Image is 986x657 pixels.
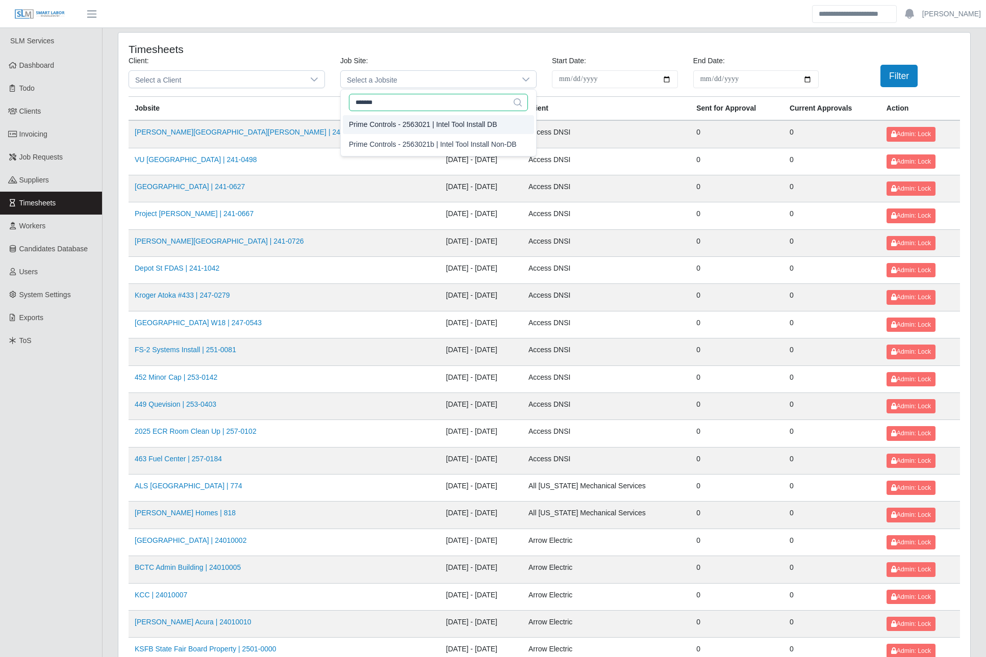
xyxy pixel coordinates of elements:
[135,319,262,327] a: [GEOGRAPHIC_DATA] W18 | 247-0543
[129,56,149,66] label: Client:
[887,318,936,332] button: Admin: Lock
[440,365,522,392] td: [DATE] - [DATE]
[690,529,783,556] td: 0
[690,392,783,419] td: 0
[135,155,257,164] a: VU [GEOGRAPHIC_DATA] | 241-0498
[522,120,690,148] td: Access DNSI
[440,202,522,229] td: [DATE] - [DATE]
[440,257,522,284] td: [DATE] - [DATE]
[440,148,522,175] td: [DATE] - [DATE]
[783,311,880,338] td: 0
[440,556,522,583] td: [DATE] - [DATE]
[783,175,880,202] td: 0
[783,148,880,175] td: 0
[891,321,931,328] span: Admin: Lock
[891,647,931,654] span: Admin: Lock
[887,345,936,359] button: Admin: Lock
[690,120,783,148] td: 0
[891,348,931,355] span: Admin: Lock
[522,475,690,502] td: All [US_STATE] Mechanical Services
[440,610,522,637] td: [DATE] - [DATE]
[783,229,880,256] td: 0
[135,563,241,571] a: BCTC Admin Building | 24010005
[135,291,230,299] a: Kroger Atoka #433 | 247-0279
[135,645,276,653] a: KSFB State Fair Board Property | 2501-0000
[887,481,936,495] button: Admin: Lock
[522,529,690,556] td: Arrow Electric
[690,502,783,529] td: 0
[783,120,880,148] td: 0
[891,294,931,301] span: Admin: Lock
[891,240,931,247] span: Admin: Lock
[135,264,219,272] a: Depot St FDAS | 241-1042
[440,338,522,365] td: [DATE] - [DATE]
[887,236,936,250] button: Admin: Lock
[440,447,522,474] td: [DATE] - [DATE]
[522,97,690,121] th: Client
[783,257,880,284] td: 0
[135,536,246,544] a: [GEOGRAPHIC_DATA] | 24010002
[135,237,304,245] a: [PERSON_NAME][GEOGRAPHIC_DATA] | 241-0726
[690,148,783,175] td: 0
[129,71,304,88] span: Select a Client
[135,482,242,490] a: ALS [GEOGRAPHIC_DATA] | 774
[522,338,690,365] td: Access DNSI
[522,502,690,529] td: All [US_STATE] Mechanical Services
[19,153,63,161] span: Job Requests
[340,56,368,66] label: Job Site:
[891,212,931,219] span: Admin: Lock
[14,9,65,20] img: SLM Logo
[887,590,936,604] button: Admin: Lock
[690,583,783,610] td: 0
[887,154,936,169] button: Admin: Lock
[690,420,783,447] td: 0
[891,484,931,491] span: Admin: Lock
[440,284,522,311] td: [DATE] - [DATE]
[19,84,35,92] span: Todo
[891,267,931,274] span: Admin: Lock
[887,127,936,141] button: Admin: Lock
[522,556,690,583] td: Arrow Electric
[135,400,216,408] a: 449 Quevision | 253-0403
[19,107,41,115] span: Clients
[440,311,522,338] td: [DATE] - [DATE]
[887,263,936,277] button: Admin: Lock
[341,71,516,88] span: Select a Jobsite
[343,135,534,154] li: Intel Tool Install Non-DB
[690,284,783,311] td: 0
[891,403,931,410] span: Admin: Lock
[880,97,960,121] th: Action
[440,529,522,556] td: [DATE] - [DATE]
[349,119,497,130] div: Prime Controls - 2563021 | Intel Tool Install DB
[887,508,936,522] button: Admin: Lock
[522,148,690,175] td: Access DNSI
[522,365,690,392] td: Access DNSI
[440,502,522,529] td: [DATE] - [DATE]
[522,175,690,202] td: Access DNSI
[522,284,690,311] td: Access DNSI
[129,97,440,121] th: Jobsite
[135,346,236,354] a: FS-2 Systems Install | 251-0081
[522,583,690,610] td: Arrow Electric
[891,620,931,627] span: Admin: Lock
[887,535,936,549] button: Admin: Lock
[891,430,931,437] span: Admin: Lock
[522,202,690,229] td: Access DNSI
[690,202,783,229] td: 0
[522,610,690,637] td: Arrow Electric
[690,175,783,202] td: 0
[135,427,257,435] a: 2025 ECR Room Clean Up | 257-0102
[880,65,918,87] button: Filter
[135,373,217,381] a: 452 Minor Cap | 253-0142
[887,562,936,576] button: Admin: Lock
[135,455,222,463] a: 463 Fuel Center | 257-0184
[19,245,88,253] span: Candidates Database
[783,556,880,583] td: 0
[19,176,49,184] span: Suppliers
[440,420,522,447] td: [DATE] - [DATE]
[440,583,522,610] td: [DATE] - [DATE]
[887,372,936,386] button: Admin: Lock
[887,426,936,440] button: Admin: Lock
[522,311,690,338] td: Access DNSI
[690,610,783,637] td: 0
